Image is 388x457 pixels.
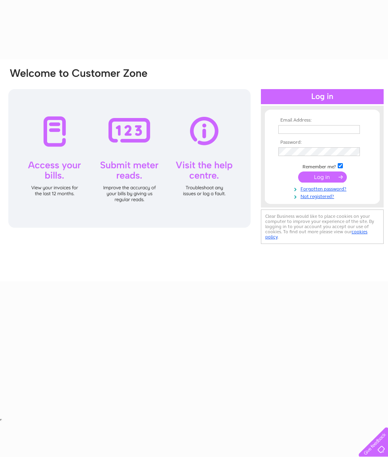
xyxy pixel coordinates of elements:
a: Forgotten password? [278,185,368,192]
a: cookies policy [265,229,367,240]
input: Submit [298,171,347,183]
th: Email Address: [276,118,368,123]
th: Password: [276,140,368,145]
a: Not registered? [278,192,368,200]
td: Remember me? [276,162,368,170]
div: Clear Business would like to place cookies on your computer to improve your experience of the sit... [261,209,384,244]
